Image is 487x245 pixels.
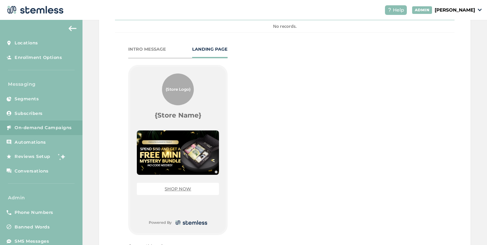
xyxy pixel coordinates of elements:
img: icon-help-white-03924b79.svg [388,8,392,12]
span: Segments [15,96,39,102]
small: Powered By [149,220,172,225]
img: hQoHKJMnbNz0Q3zvQgmRc95fd0p9UaWH42mfH0yD.png [137,130,219,175]
span: Conversations [15,168,49,174]
span: Automations [15,139,46,146]
div: INTRO MESSAGE [128,46,166,53]
label: {Store Name} [155,111,201,120]
a: SHOP NOW [165,186,191,191]
span: Banned Words [15,224,50,230]
span: On-demand Campaigns [15,124,72,131]
div: ADMIN [412,6,432,14]
span: Enrollment Options [15,54,62,61]
iframe: Chat Widget [454,213,487,245]
img: icon-arrow-back-accent-c549486e.svg [69,26,77,31]
img: logo-dark-0685b13c.svg [174,219,207,226]
span: Phone Numbers [15,209,53,216]
span: Help [393,7,404,14]
p: [PERSON_NAME] [435,7,475,14]
div: LANDING PAGE [192,46,228,53]
span: {Store Logo} [166,86,190,92]
span: Reviews Setup [15,153,50,160]
span: Subscribers [15,110,43,117]
span: SMS Messages [15,238,49,245]
img: logo-dark-0685b13c.svg [5,3,64,17]
img: icon_down-arrow-small-66adaf34.svg [478,9,482,11]
span: No records. [273,23,297,29]
img: glitter-stars-b7820f95.gif [55,150,69,163]
span: Locations [15,40,38,46]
